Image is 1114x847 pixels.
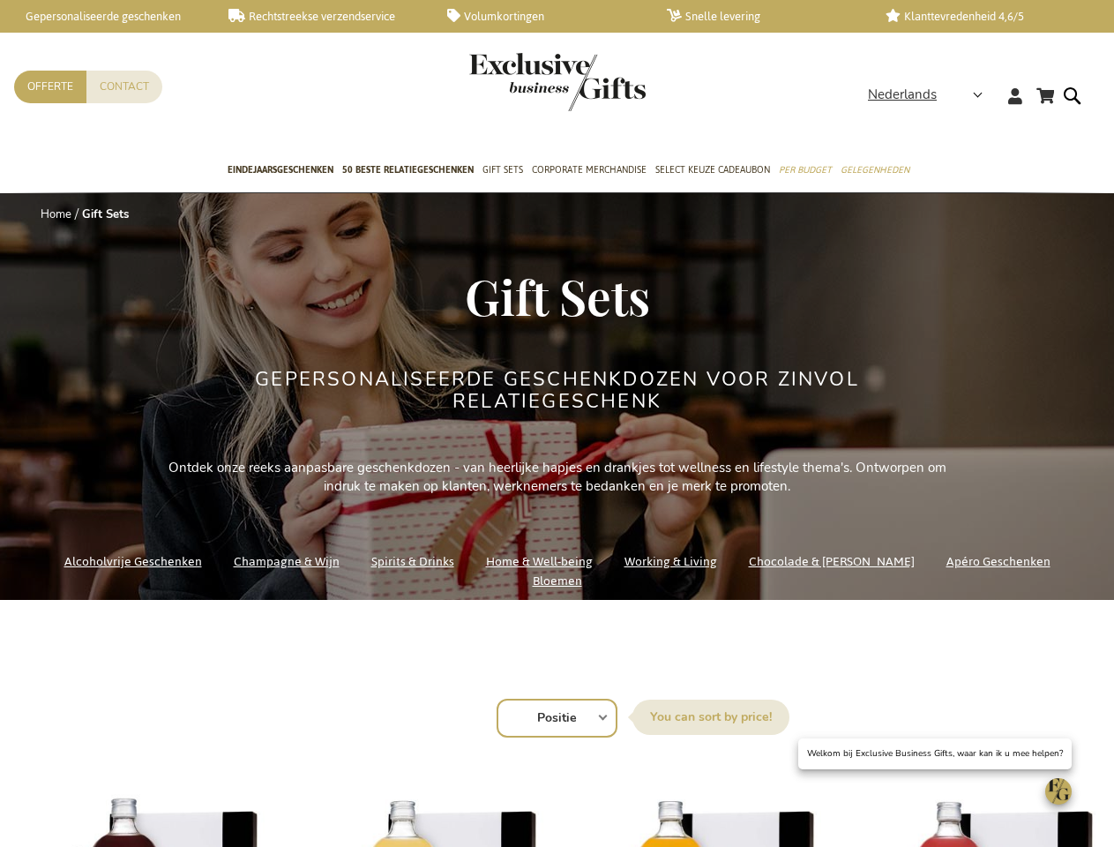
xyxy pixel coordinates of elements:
[532,161,647,179] span: Corporate Merchandise
[227,369,888,411] h2: Gepersonaliseerde geschenkdozen voor zinvol relatiegeschenk
[841,149,909,193] a: Gelegenheden
[469,53,557,111] a: store logo
[886,9,1077,24] a: Klanttevredenheid 4,6/5
[161,459,954,497] p: Ontdek onze reeks aanpasbare geschenkdozen - van heerlijke hapjes en drankjes tot wellness en lif...
[469,53,646,111] img: Exclusive Business gifts logo
[41,206,71,222] a: Home
[779,161,832,179] span: Per Budget
[841,161,909,179] span: Gelegenheden
[14,71,86,103] a: Offerte
[482,161,523,179] span: Gift Sets
[532,149,647,193] a: Corporate Merchandise
[655,149,770,193] a: Select Keuze Cadeaubon
[533,569,582,593] a: Bloemen
[655,161,770,179] span: Select Keuze Cadeaubon
[342,149,474,193] a: 50 beste relatiegeschenken
[868,85,937,105] span: Nederlands
[82,206,129,222] strong: Gift Sets
[667,9,858,24] a: Snelle levering
[228,161,333,179] span: Eindejaarsgeschenken
[482,149,523,193] a: Gift Sets
[86,71,162,103] a: Contact
[9,9,200,24] a: Gepersonaliseerde geschenken
[228,9,420,24] a: Rechtstreekse verzendservice
[342,161,474,179] span: 50 beste relatiegeschenken
[371,550,454,573] a: Spirits & Drinks
[624,550,717,573] a: Working & Living
[64,550,202,573] a: Alcoholvrije Geschenken
[228,149,333,193] a: Eindejaarsgeschenken
[486,550,593,573] a: Home & Well-being
[779,149,832,193] a: Per Budget
[465,263,650,328] span: Gift Sets
[749,550,915,573] a: Chocolade & [PERSON_NAME]
[632,700,789,735] label: Sorteer op
[447,9,639,24] a: Volumkortingen
[946,550,1050,573] a: Apéro Geschenken
[234,550,340,573] a: Champagne & Wijn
